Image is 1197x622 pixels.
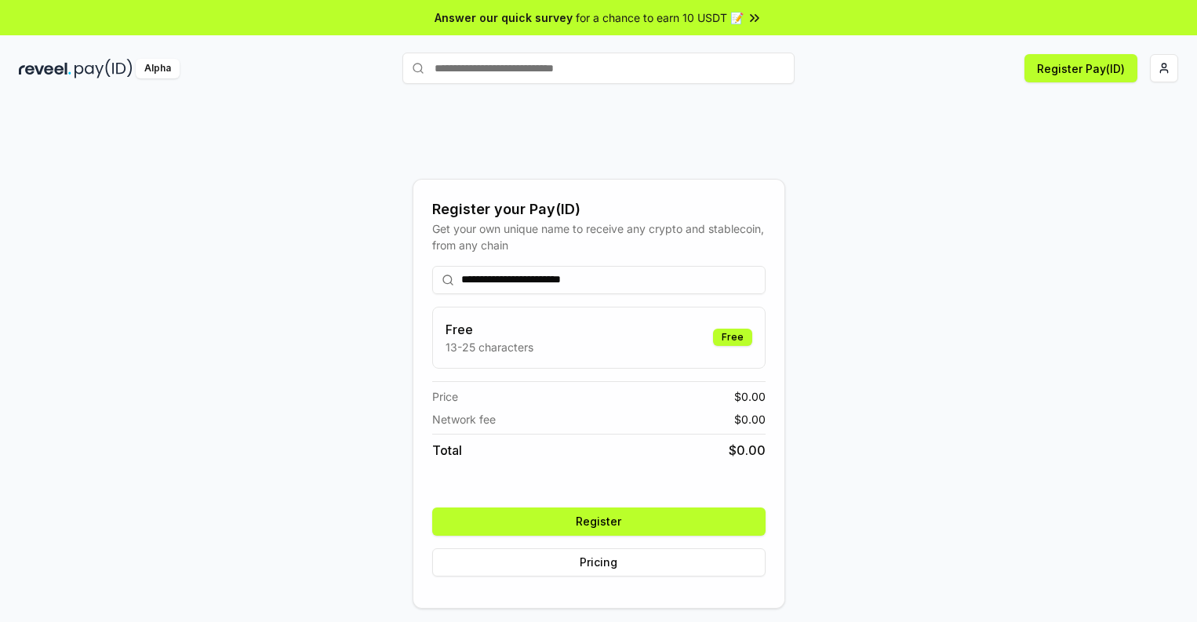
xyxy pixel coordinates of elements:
[75,59,133,78] img: pay_id
[729,441,766,460] span: $ 0.00
[435,9,573,26] span: Answer our quick survey
[734,411,766,427] span: $ 0.00
[136,59,180,78] div: Alpha
[432,548,766,577] button: Pricing
[432,198,766,220] div: Register your Pay(ID)
[1024,54,1137,82] button: Register Pay(ID)
[576,9,744,26] span: for a chance to earn 10 USDT 📝
[713,329,752,346] div: Free
[446,320,533,339] h3: Free
[446,339,533,355] p: 13-25 characters
[734,388,766,405] span: $ 0.00
[432,411,496,427] span: Network fee
[432,507,766,536] button: Register
[19,59,71,78] img: reveel_dark
[432,388,458,405] span: Price
[432,220,766,253] div: Get your own unique name to receive any crypto and stablecoin, from any chain
[432,441,462,460] span: Total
